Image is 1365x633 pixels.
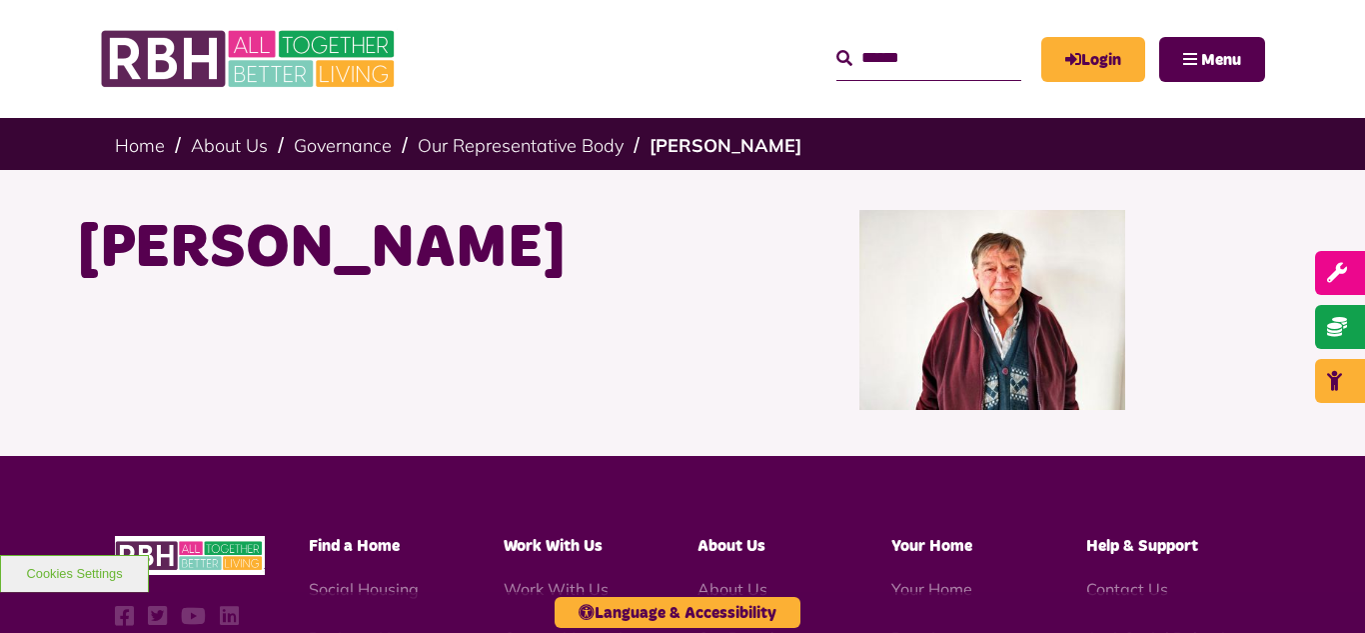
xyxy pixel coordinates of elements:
span: Help & Support [1086,538,1198,554]
a: Your Home [891,579,972,599]
a: About Us [191,134,268,157]
iframe: Netcall Web Assistant for live chat [1275,543,1365,633]
img: RBH [100,20,400,98]
img: RBH [115,536,265,575]
button: Navigation [1159,37,1265,82]
a: MyRBH [1041,37,1145,82]
a: Contact Us [1086,579,1168,599]
a: Work With Us [504,579,609,599]
span: Work With Us [504,538,603,554]
a: Social Housing [309,579,419,599]
span: About Us [697,538,765,554]
span: Menu [1201,52,1241,68]
img: Harold Hull [859,210,1126,410]
a: Governance [294,134,392,157]
a: [PERSON_NAME] [650,134,801,157]
a: Our Representative Body [418,134,624,157]
a: About Us [697,579,767,599]
span: Find a Home [309,538,400,554]
a: Home [115,134,165,157]
span: Your Home [891,538,972,554]
button: Language & Accessibility [555,597,800,628]
h1: [PERSON_NAME] [78,210,668,288]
